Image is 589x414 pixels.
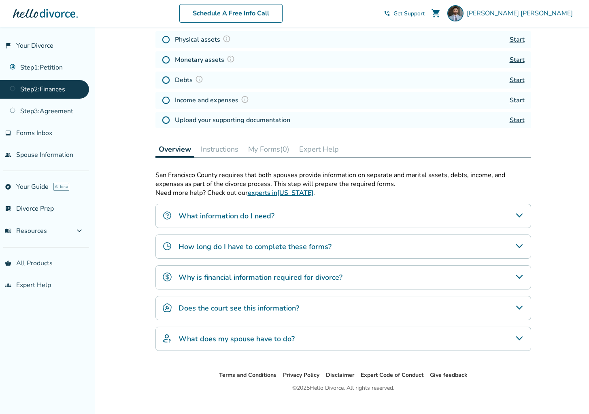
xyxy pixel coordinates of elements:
[431,8,441,18] span: shopping_cart
[5,184,11,190] span: explore
[384,10,390,17] span: phone_in_talk
[155,171,531,188] p: San Francisco County requires that both spouses provide information on separate and marital asset...
[248,188,313,197] a: experts in[US_STATE]
[162,36,170,44] img: Not Started
[549,375,589,414] iframe: Chat Widget
[198,141,242,157] button: Instructions
[155,327,531,351] div: What does my spouse have to do?
[155,204,531,228] div: What information do I need?
[162,241,172,251] img: How long do I have to complete these forms?
[361,371,423,379] a: Expert Code of Conduct
[393,10,425,17] span: Get Support
[245,141,293,157] button: My Forms(0)
[510,55,525,64] a: Start
[179,241,332,252] h4: How long do I have to complete these forms?
[155,188,531,197] p: Need more help? Check out our .
[155,141,194,158] button: Overview
[227,55,235,63] img: Question Mark
[162,211,172,220] img: What information do I need?
[179,4,283,23] a: Schedule A Free Info Call
[195,75,203,83] img: Question Mark
[162,303,172,313] img: Does the court see this information?
[430,370,468,380] li: Give feedback
[296,141,342,157] button: Expert Help
[467,9,576,18] span: [PERSON_NAME] [PERSON_NAME]
[219,371,276,379] a: Terms and Conditions
[510,35,525,44] a: Start
[162,272,172,282] img: Why is financial information required for divorce?
[5,260,11,266] span: shopping_basket
[510,96,525,105] a: Start
[5,42,11,49] span: flag_2
[5,228,11,234] span: menu_book
[510,116,525,125] a: Start
[179,334,295,344] h4: What does my spouse have to do?
[162,334,172,343] img: What does my spouse have to do?
[162,96,170,104] img: Not Started
[283,371,319,379] a: Privacy Policy
[162,56,170,64] img: Not Started
[162,76,170,84] img: Not Started
[5,282,11,288] span: groups
[155,265,531,289] div: Why is financial information required for divorce?
[510,76,525,84] a: Start
[179,211,274,221] h4: What information do I need?
[292,383,394,393] div: © 2025 Hello Divorce. All rights reserved.
[175,95,251,106] h4: Income and expenses
[175,34,233,45] h4: Physical assets
[179,303,299,313] h4: Does the court see this information?
[155,234,531,259] div: How long do I have to complete these forms?
[447,5,464,21] img: Luis Quiroz
[162,116,170,124] img: Not Started
[175,55,237,65] h4: Monetary assets
[53,183,69,191] span: AI beta
[74,226,84,236] span: expand_more
[175,75,206,85] h4: Debts
[16,129,52,137] span: Forms Inbox
[384,10,425,17] a: phone_in_talkGet Support
[5,130,11,136] span: inbox
[5,205,11,212] span: list_alt_check
[223,35,231,43] img: Question Mark
[5,152,11,158] span: people
[155,296,531,320] div: Does the court see this information?
[326,370,354,380] li: Disclaimer
[5,226,47,235] span: Resources
[241,95,249,103] img: Question Mark
[175,115,290,125] h4: Upload your supporting documentation
[179,272,342,283] h4: Why is financial information required for divorce?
